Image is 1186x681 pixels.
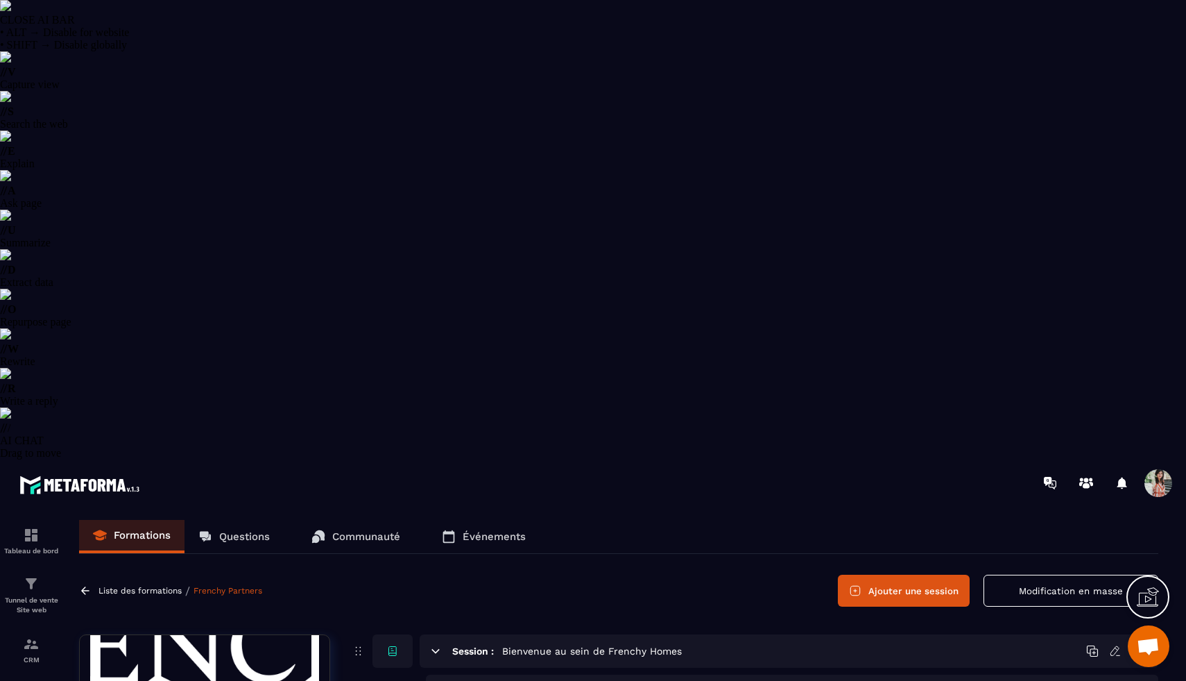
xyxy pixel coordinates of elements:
[298,520,414,553] a: Communauté
[983,575,1158,607] button: Modification en masse
[114,529,171,541] p: Formations
[3,625,59,674] a: formationformationCRM
[23,575,40,592] img: formation
[219,530,270,543] p: Questions
[463,530,526,543] p: Événements
[3,596,59,615] p: Tunnel de vente Site web
[3,516,59,565] a: formationformationTableau de bord
[428,520,540,553] a: Événements
[502,644,682,658] h5: Bienvenue au sein de Frenchy Homes
[838,575,970,607] button: Ajouter une session
[3,656,59,664] p: CRM
[98,586,182,596] a: Liste des formations
[1128,625,1169,667] div: Ouvrir le chat
[19,472,144,498] img: logo
[3,547,59,555] p: Tableau de bord
[452,646,494,657] h6: Session :
[194,586,262,596] a: Frenchy Partners
[3,565,59,625] a: formationformationTunnel de vente Site web
[23,636,40,653] img: formation
[332,530,400,543] p: Communauté
[79,520,184,553] a: Formations
[23,527,40,544] img: formation
[185,585,190,598] span: /
[184,520,284,553] a: Questions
